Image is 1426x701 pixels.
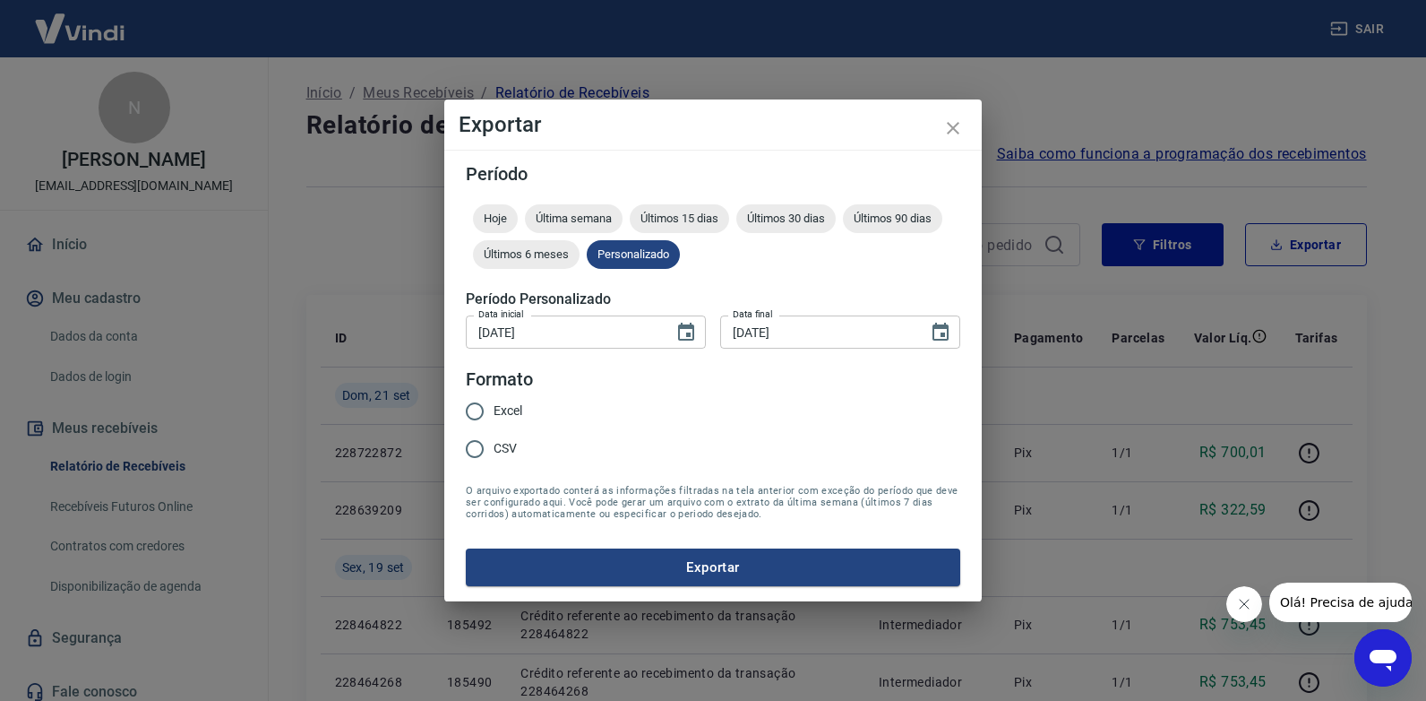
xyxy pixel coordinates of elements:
div: Últimos 90 dias [843,204,942,233]
button: close [932,107,975,150]
input: DD/MM/YYYY [466,316,661,349]
span: Personalizado [587,247,680,261]
label: Data final [733,307,773,321]
input: DD/MM/YYYY [720,316,915,349]
div: Hoje [473,204,518,233]
span: Últimos 6 meses [473,247,580,261]
div: Últimos 6 meses [473,240,580,269]
legend: Formato [466,367,533,393]
span: Última semana [525,212,623,225]
button: Choose date, selected date is 22 de set de 2025 [923,315,958,350]
label: Data inicial [478,307,524,321]
span: Hoje [473,212,518,225]
div: Personalizado [587,240,680,269]
iframe: Fechar mensagem [1226,586,1262,622]
iframe: Mensagem da empresa [1269,583,1412,622]
h4: Exportar [459,114,967,135]
span: Últimos 30 dias [736,212,836,225]
span: CSV [494,439,517,458]
button: Exportar [466,549,960,586]
div: Última semana [525,204,623,233]
div: Últimos 30 dias [736,204,836,233]
span: O arquivo exportado conterá as informações filtradas na tela anterior com exceção do período que ... [466,485,960,520]
span: Olá! Precisa de ajuda? [11,13,150,27]
iframe: Botão para abrir a janela de mensagens [1354,629,1412,687]
button: Choose date, selected date is 19 de set de 2025 [668,315,704,350]
h5: Período [466,165,960,183]
span: Excel [494,402,522,420]
span: Últimos 90 dias [843,212,942,225]
span: Últimos 15 dias [630,212,729,225]
div: Últimos 15 dias [630,204,729,233]
h5: Período Personalizado [466,290,960,308]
